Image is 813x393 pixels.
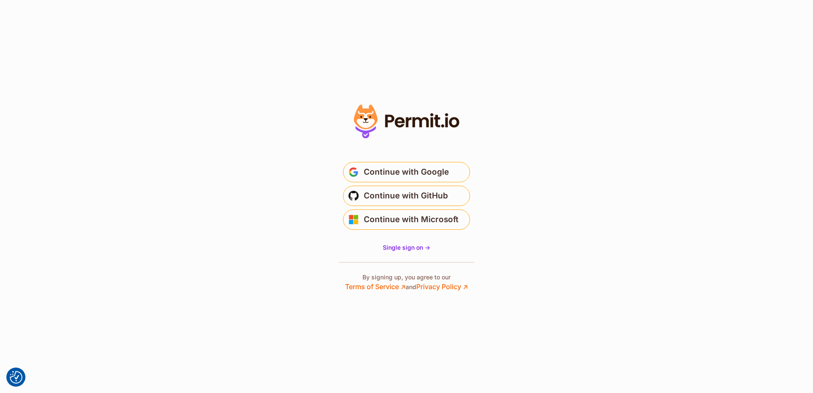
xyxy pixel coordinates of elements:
button: Continue with Microsoft [343,209,470,230]
a: Privacy Policy ↗ [416,282,468,291]
span: Single sign on -> [383,244,430,251]
span: Continue with Microsoft [364,213,459,226]
span: Continue with GitHub [364,189,448,203]
p: By signing up, you agree to our and [345,273,468,292]
button: Continue with Google [343,162,470,182]
a: Terms of Service ↗ [345,282,406,291]
button: Consent Preferences [10,371,22,384]
span: Continue with Google [364,165,449,179]
a: Single sign on -> [383,243,430,252]
button: Continue with GitHub [343,186,470,206]
img: Revisit consent button [10,371,22,384]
